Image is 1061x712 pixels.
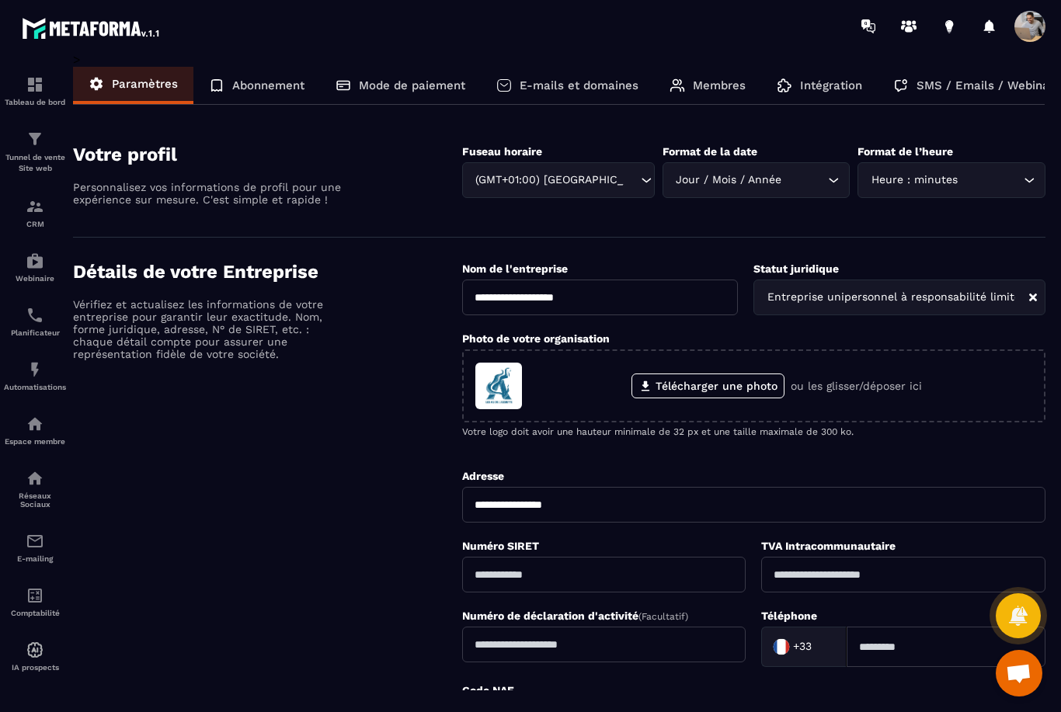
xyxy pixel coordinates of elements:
[73,261,462,283] h4: Détails de votre Entreprise
[4,609,66,617] p: Comptabilité
[4,274,66,283] p: Webinaire
[4,186,66,240] a: formationformationCRM
[26,197,44,216] img: formation
[26,252,44,270] img: automations
[693,78,746,92] p: Membres
[663,145,757,158] label: Format de la date
[793,639,812,655] span: +33
[4,240,66,294] a: automationsautomationsWebinaire
[753,280,1045,315] div: Search for option
[26,415,44,433] img: automations
[791,380,922,392] p: ou les glisser/déposer ici
[4,520,66,575] a: emailemailE-mailing
[26,130,44,148] img: formation
[462,610,688,622] label: Numéro de déclaration d'activité
[26,586,44,605] img: accountant
[4,663,66,672] p: IA prospects
[4,328,66,337] p: Planificateur
[625,172,637,189] input: Search for option
[4,152,66,174] p: Tunnel de vente Site web
[26,306,44,325] img: scheduler
[4,349,66,403] a: automationsautomationsAutomatisations
[4,491,66,509] p: Réseaux Sociaux
[4,98,66,106] p: Tableau de bord
[26,532,44,550] img: email
[663,162,851,198] div: Search for option
[753,262,839,275] label: Statut juridique
[462,540,539,552] label: Numéro SIRET
[800,78,862,92] p: Intégration
[766,631,797,662] img: Country Flag
[73,181,345,206] p: Personnalisez vos informations de profil pour une expérience sur mesure. C'est simple et rapide !
[462,332,610,345] label: Photo de votre organisation
[73,144,462,165] h4: Votre profil
[868,172,961,189] span: Heure : minutes
[4,403,66,457] a: automationsautomationsEspace membre
[26,75,44,94] img: formation
[764,289,1016,306] span: Entreprise unipersonnel à responsabilité limitée (EURL)
[112,77,178,91] p: Paramètres
[26,469,44,488] img: social-network
[22,14,162,42] img: logo
[1029,292,1037,304] button: Clear Selected
[857,145,953,158] label: Format de l’heure
[815,635,830,658] input: Search for option
[761,610,817,622] label: Téléphone
[1016,289,1028,306] input: Search for option
[4,575,66,629] a: accountantaccountantComptabilité
[462,426,1045,437] p: Votre logo doit avoir une hauteur minimale de 32 px et une taille maximale de 300 ko.
[462,684,514,696] label: Code NAF
[73,298,345,360] p: Vérifiez et actualisez les informations de votre entreprise pour garantir leur exactitude. Nom, f...
[638,611,688,622] span: (Facultatif)
[857,162,1045,198] div: Search for option
[996,650,1042,696] div: Ouvrir le chat
[472,172,625,189] span: (GMT+01:00) [GEOGRAPHIC_DATA]
[462,470,504,482] label: Adresse
[462,162,655,198] div: Search for option
[673,172,785,189] span: Jour / Mois / Année
[26,641,44,659] img: automations
[961,172,1020,189] input: Search for option
[631,373,784,398] label: Télécharger une photo
[520,78,638,92] p: E-mails et domaines
[4,220,66,228] p: CRM
[4,118,66,186] a: formationformationTunnel de vente Site web
[4,64,66,118] a: formationformationTableau de bord
[4,383,66,391] p: Automatisations
[462,262,568,275] label: Nom de l'entreprise
[4,294,66,349] a: schedulerschedulerPlanificateur
[4,437,66,446] p: Espace membre
[462,145,542,158] label: Fuseau horaire
[761,540,896,552] label: TVA Intracommunautaire
[26,360,44,379] img: automations
[359,78,465,92] p: Mode de paiement
[761,627,847,667] div: Search for option
[232,78,304,92] p: Abonnement
[785,172,825,189] input: Search for option
[4,554,66,563] p: E-mailing
[4,457,66,520] a: social-networksocial-networkRéseaux Sociaux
